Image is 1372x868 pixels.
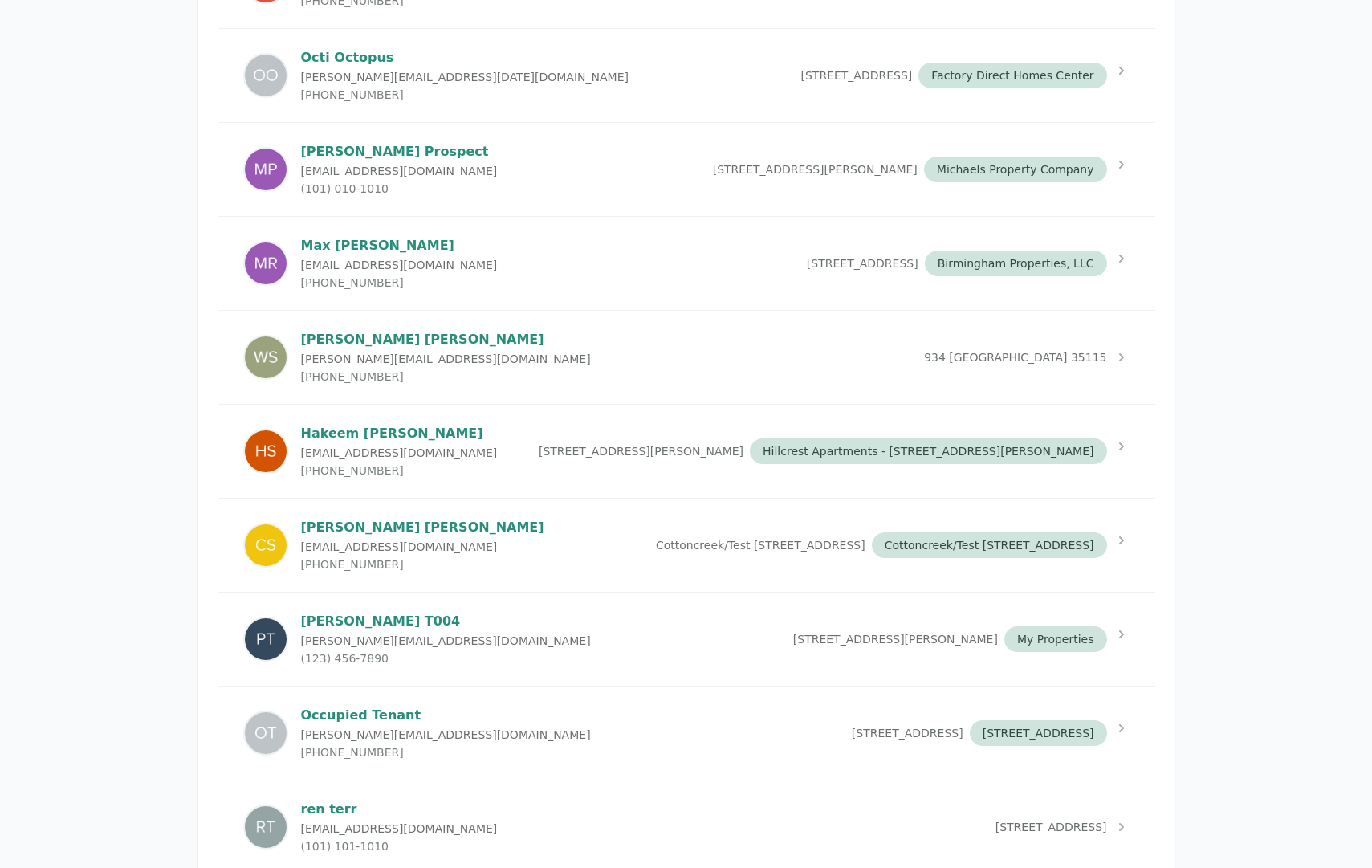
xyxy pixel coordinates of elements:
[872,532,1107,558] span: Cottoncreek/Test [STREET_ADDRESS]
[1004,626,1107,652] span: My Properties
[925,251,1107,276] span: Birmingham Properties, LLC
[243,147,288,192] img: Michael Prospect
[301,330,591,349] p: [PERSON_NAME] [PERSON_NAME]
[301,463,498,479] p: [PHONE_NUMBER]
[218,123,1155,216] a: Michael Prospect[PERSON_NAME] Prospect[EMAIL_ADDRESS][DOMAIN_NAME](101) 010-1010[STREET_ADDRESS][...
[301,650,591,666] p: (123) 456-7890
[243,429,288,474] img: Hakeem Sturdivant
[807,255,918,271] span: [STREET_ADDRESS]
[301,351,591,367] p: [PERSON_NAME][EMAIL_ADDRESS][DOMAIN_NAME]
[301,142,498,161] p: [PERSON_NAME] Prospect
[301,556,544,573] p: [PHONE_NUMBER]
[218,29,1155,122] a: Octi OctopusOcti Octopus[PERSON_NAME][EMAIL_ADDRESS][DATE][DOMAIN_NAME][PHONE_NUMBER][STREET_ADDR...
[301,821,498,837] p: [EMAIL_ADDRESS][DOMAIN_NAME]
[852,725,963,741] span: [STREET_ADDRESS]
[793,631,998,647] span: [STREET_ADDRESS][PERSON_NAME]
[301,48,629,67] p: Octi Octopus
[301,518,544,537] p: [PERSON_NAME] [PERSON_NAME]
[301,87,629,103] p: [PHONE_NUMBER]
[918,63,1106,88] span: Factory Direct Homes Center
[243,335,288,380] img: Wes Simpson
[218,311,1155,404] a: Wes Simpson[PERSON_NAME] [PERSON_NAME][PERSON_NAME][EMAIL_ADDRESS][DOMAIN_NAME][PHONE_NUMBER]934 ...
[301,744,591,760] p: [PHONE_NUMBER]
[301,539,544,555] p: [EMAIL_ADDRESS][DOMAIN_NAME]
[243,523,288,568] img: Cooper Sullivan
[243,617,288,662] img: Paul T004
[539,443,743,459] span: [STREET_ADDRESS][PERSON_NAME]
[301,257,498,273] p: [EMAIL_ADDRESS][DOMAIN_NAME]
[243,805,288,850] img: ren terr
[301,424,498,443] p: Hakeem [PERSON_NAME]
[924,349,1106,365] span: 934 [GEOGRAPHIC_DATA] 35115
[656,537,865,553] span: Cottoncreek/Test [STREET_ADDRESS]
[924,157,1107,182] span: Michaels Property Company
[301,633,591,649] p: [PERSON_NAME][EMAIL_ADDRESS][DOMAIN_NAME]
[301,612,591,631] p: [PERSON_NAME] T004
[301,369,591,385] p: [PHONE_NUMBER]
[301,275,498,291] p: [PHONE_NUMBER]
[301,445,498,461] p: [EMAIL_ADDRESS][DOMAIN_NAME]
[301,706,591,725] p: Occupied Tenant
[995,819,1107,835] span: [STREET_ADDRESS]
[713,161,918,177] span: [STREET_ADDRESS][PERSON_NAME]
[301,163,498,179] p: [EMAIL_ADDRESS][DOMAIN_NAME]
[301,727,591,743] p: [PERSON_NAME][EMAIL_ADDRESS][DOMAIN_NAME]
[243,53,288,98] img: Octi Octopus
[218,593,1155,686] a: Paul T004[PERSON_NAME] T004[PERSON_NAME][EMAIL_ADDRESS][DOMAIN_NAME](123) 456-7890[STREET_ADDRESS...
[218,499,1155,592] a: Cooper Sullivan[PERSON_NAME] [PERSON_NAME][EMAIL_ADDRESS][DOMAIN_NAME][PHONE_NUMBER]Cottoncreek/T...
[301,69,629,85] p: [PERSON_NAME][EMAIL_ADDRESS][DATE][DOMAIN_NAME]
[801,67,913,84] span: [STREET_ADDRESS]
[243,711,288,756] img: Occupied Tenant
[301,800,498,819] p: ren terr
[218,687,1155,780] a: Occupied TenantOccupied Tenant[PERSON_NAME][EMAIL_ADDRESS][DOMAIN_NAME][PHONE_NUMBER][STREET_ADDR...
[750,438,1106,464] span: Hillcrest Apartments - [STREET_ADDRESS][PERSON_NAME]
[301,181,498,197] p: (101) 010-1010
[218,405,1155,498] a: Hakeem SturdivantHakeem [PERSON_NAME][EMAIL_ADDRESS][DOMAIN_NAME][PHONE_NUMBER][STREET_ADDRESS][P...
[301,838,498,854] p: (101) 101-1010
[301,236,498,255] p: Max [PERSON_NAME]
[970,720,1107,746] span: [STREET_ADDRESS]
[218,217,1155,310] a: Max RykovMax [PERSON_NAME][EMAIL_ADDRESS][DOMAIN_NAME][PHONE_NUMBER][STREET_ADDRESS]Birmingham Pr...
[243,241,288,286] img: Max Rykov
